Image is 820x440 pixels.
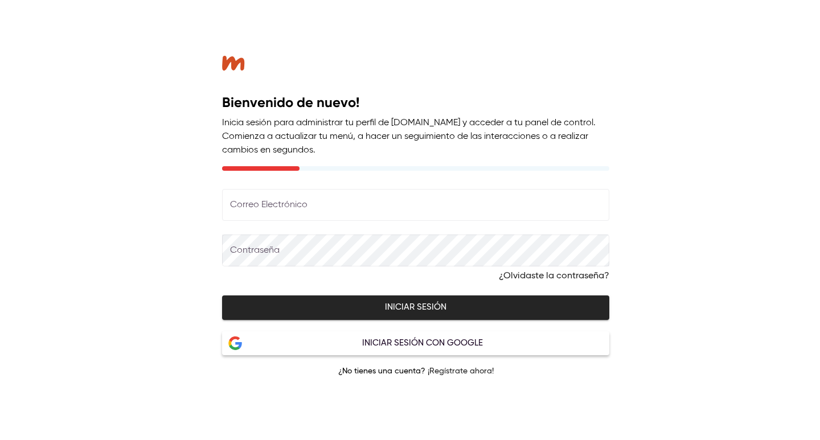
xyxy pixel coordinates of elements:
p: Inicia sesión para administrar tu perfil de [DOMAIN_NAME] y acceder a tu panel de control. Comien... [222,116,609,157]
p: ¿No tienes una cuenta? [222,367,609,376]
h2: Bienvenido de nuevo! [222,93,609,112]
div: Iniciar sesión con Google [242,336,603,351]
img: Google Logo [228,336,242,351]
button: Iniciar sesión [222,295,609,319]
button: Google LogoIniciar sesión con Google [222,331,609,355]
a: ¿Olvidaste la contraseña? [499,271,609,282]
span: Iniciar sesión [235,300,597,315]
a: ¡Regístrate ahora! [428,367,494,375]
